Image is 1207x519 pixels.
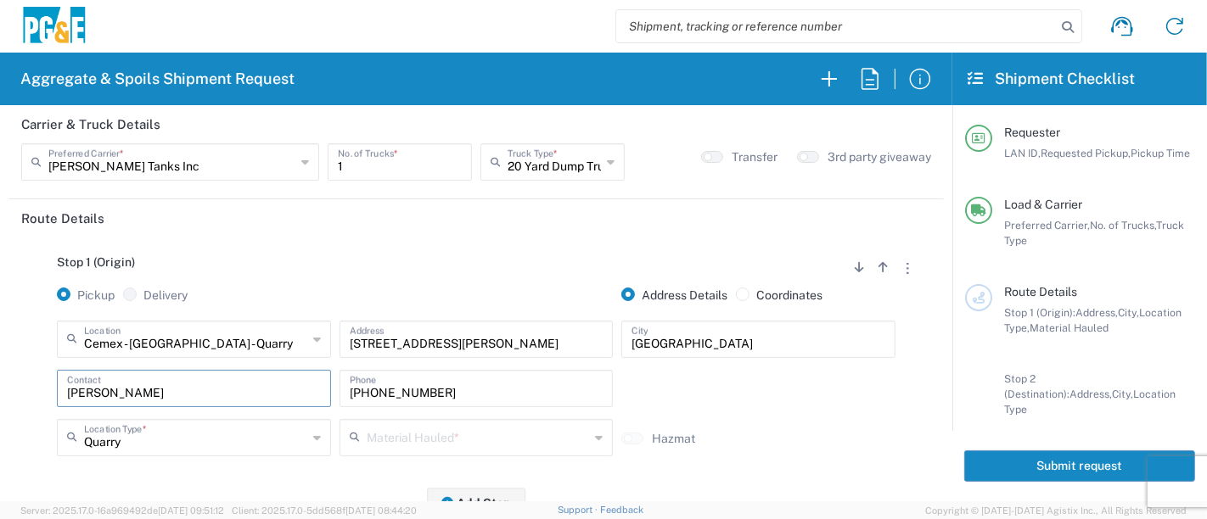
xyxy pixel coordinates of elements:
h2: Aggregate & Spoils Shipment Request [20,69,295,89]
a: Feedback [600,505,643,515]
h2: Shipment Checklist [968,69,1135,89]
span: [DATE] 09:51:12 [158,505,224,516]
label: Hazmat [652,431,695,446]
img: pge [20,7,88,47]
span: No. of Trucks, [1090,219,1156,232]
span: Stop 1 (Origin) [57,255,135,269]
span: Route Details [1004,285,1077,299]
span: Address, [1075,306,1118,319]
span: Stop 2 (Destination): [1004,372,1069,400]
span: City, [1112,388,1133,400]
span: Copyright © [DATE]-[DATE] Agistix Inc., All Rights Reserved [925,503,1187,518]
h2: Carrier & Truck Details [21,116,160,133]
span: Requester [1004,126,1060,139]
span: LAN ID, [1004,147,1041,159]
button: Submit request [964,450,1195,482]
input: Shipment, tracking or reference number [616,10,1056,42]
a: Support [558,505,600,515]
label: Coordinates [736,287,822,303]
label: Transfer [732,149,778,165]
span: Client: 2025.17.0-5dd568f [232,505,417,516]
span: Requested Pickup, [1041,147,1131,159]
span: Preferred Carrier, [1004,219,1090,232]
span: Pickup Time [1131,147,1190,159]
label: 3rd party giveaway [828,149,931,165]
span: [DATE] 08:44:20 [345,505,417,516]
span: Material Hauled [1030,321,1109,334]
span: City, [1118,306,1139,319]
h2: Route Details [21,210,104,227]
span: Server: 2025.17.0-16a969492de [20,505,224,516]
span: Stop 1 (Origin): [1004,306,1075,319]
button: Add Stop [427,488,525,519]
span: Address, [1069,388,1112,400]
span: Load & Carrier [1004,198,1082,211]
label: Address Details [621,287,727,303]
